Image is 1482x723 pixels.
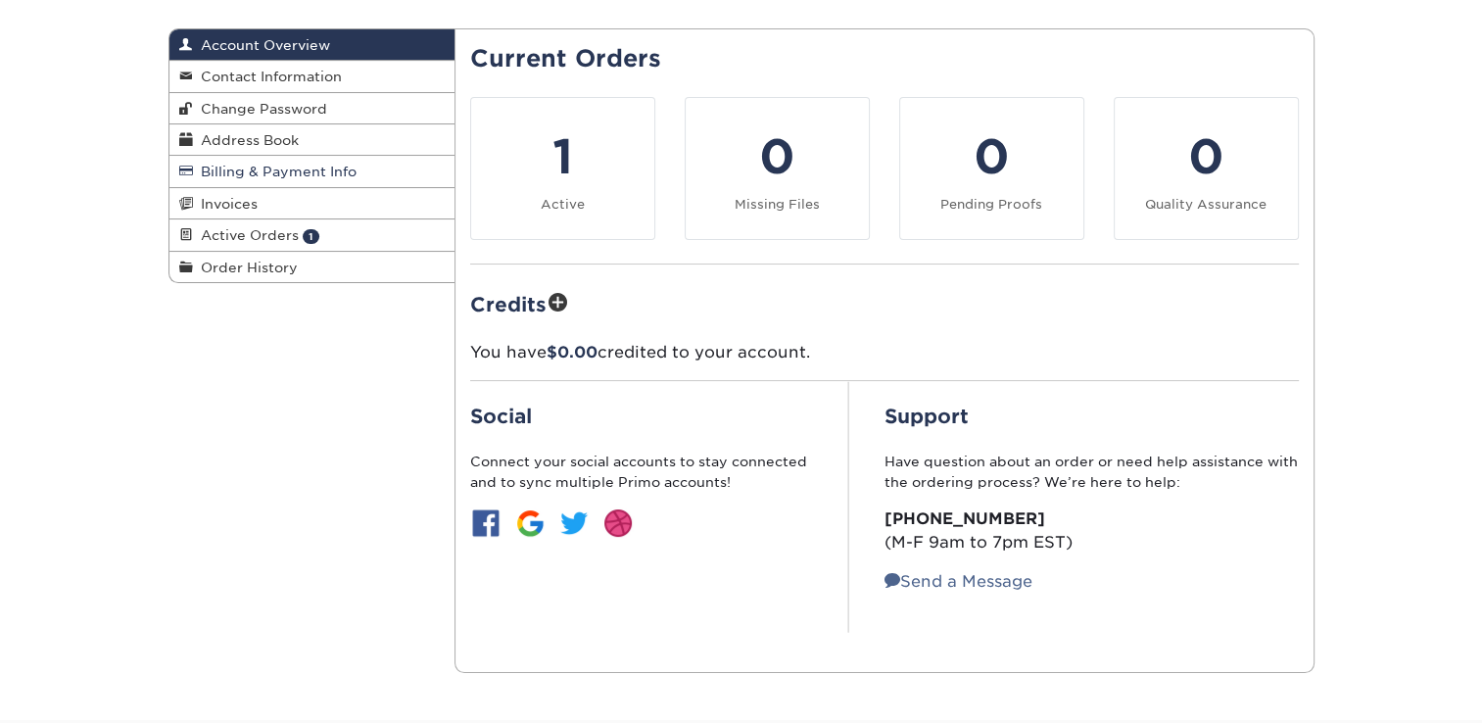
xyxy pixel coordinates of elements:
[193,227,299,243] span: Active Orders
[193,260,298,275] span: Order History
[884,572,1032,591] a: Send a Message
[193,101,327,117] span: Change Password
[193,132,299,148] span: Address Book
[193,196,258,212] span: Invoices
[541,197,585,212] small: Active
[470,452,813,492] p: Connect your social accounts to stay connected and to sync multiple Primo accounts!
[470,507,502,539] img: btn-facebook.jpg
[470,288,1299,318] h2: Credits
[697,121,857,192] div: 0
[169,29,455,61] a: Account Overview
[169,219,455,251] a: Active Orders 1
[193,164,357,179] span: Billing & Payment Info
[470,45,1299,73] h2: Current Orders
[303,229,319,244] span: 1
[193,69,342,84] span: Contact Information
[1114,97,1299,240] a: 0 Quality Assurance
[884,452,1299,492] p: Have question about an order or need help assistance with the ordering process? We’re here to help:
[558,507,590,539] img: btn-twitter.jpg
[470,405,813,428] h2: Social
[169,156,455,187] a: Billing & Payment Info
[169,61,455,92] a: Contact Information
[912,121,1072,192] div: 0
[169,188,455,219] a: Invoices
[685,97,870,240] a: 0 Missing Files
[470,97,655,240] a: 1 Active
[169,252,455,282] a: Order History
[169,93,455,124] a: Change Password
[884,509,1045,528] strong: [PHONE_NUMBER]
[940,197,1042,212] small: Pending Proofs
[547,343,598,361] span: $0.00
[1126,121,1286,192] div: 0
[483,121,643,192] div: 1
[899,97,1084,240] a: 0 Pending Proofs
[169,124,455,156] a: Address Book
[193,37,330,53] span: Account Overview
[884,405,1299,428] h2: Support
[1145,197,1267,212] small: Quality Assurance
[514,507,546,539] img: btn-google.jpg
[735,197,820,212] small: Missing Files
[602,507,634,539] img: btn-dribbble.jpg
[884,507,1299,554] p: (M-F 9am to 7pm EST)
[470,341,1299,364] p: You have credited to your account.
